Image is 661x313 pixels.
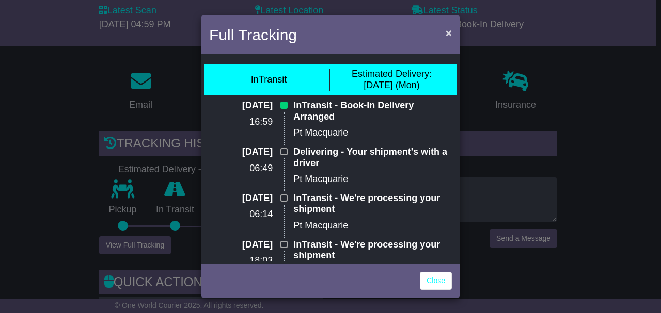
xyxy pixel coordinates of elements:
p: InTransit - We're processing your shipment [293,193,452,215]
div: InTransit [251,74,287,86]
p: Pt Macquarie [293,220,452,232]
h4: Full Tracking [209,23,297,46]
span: × [446,27,452,39]
p: 18:03 [209,255,273,267]
p: InTransit - We're processing your shipment [293,239,452,261]
p: InTransit - Book-In Delivery Arranged [293,100,452,122]
p: Pt Macquarie [293,127,452,139]
p: [DATE] [209,146,273,158]
p: Delivering - Your shipment's with a driver [293,146,452,169]
p: [DATE] [209,239,273,251]
p: 06:14 [209,209,273,220]
a: Close [420,272,452,290]
p: [DATE] [209,100,273,111]
p: 06:49 [209,163,273,174]
div: [DATE] (Mon) [352,69,432,91]
p: Pt Macquarie [293,174,452,185]
p: 16:59 [209,117,273,128]
button: Close [440,22,457,43]
p: [DATE] [209,193,273,204]
span: Estimated Delivery: [352,69,432,79]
